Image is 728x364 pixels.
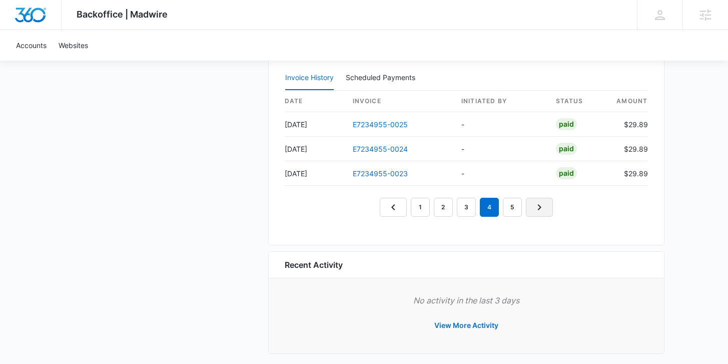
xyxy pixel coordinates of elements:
[10,30,53,61] a: Accounts
[345,91,453,112] th: invoice
[53,30,94,61] a: Websites
[285,137,345,161] td: [DATE]
[608,161,648,186] td: $29.89
[353,169,408,178] a: E7234955-0023
[285,112,345,137] td: [DATE]
[608,112,648,137] td: $29.89
[556,118,577,130] div: Paid
[434,198,453,217] a: Page 2
[556,167,577,179] div: Paid
[526,198,553,217] a: Next Page
[380,198,553,217] nav: Pagination
[285,91,345,112] th: date
[77,9,168,20] span: Backoffice | Madwire
[556,143,577,155] div: Paid
[285,259,343,271] h6: Recent Activity
[453,91,548,112] th: Initiated By
[548,91,608,112] th: status
[353,145,408,153] a: E7234955-0024
[346,74,419,81] div: Scheduled Payments
[285,294,648,306] p: No activity in the last 3 days
[411,198,430,217] a: Page 1
[480,198,499,217] em: 4
[457,198,476,217] a: Page 3
[503,198,522,217] a: Page 5
[453,161,548,186] td: -
[453,112,548,137] td: -
[453,137,548,161] td: -
[424,313,508,337] button: View More Activity
[285,161,345,186] td: [DATE]
[380,198,407,217] a: Previous Page
[608,137,648,161] td: $29.89
[285,66,334,90] button: Invoice History
[353,120,408,129] a: E7234955-0025
[608,91,648,112] th: amount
